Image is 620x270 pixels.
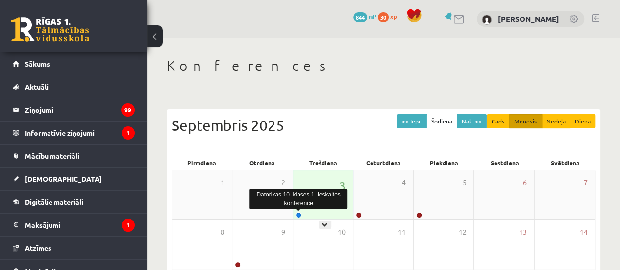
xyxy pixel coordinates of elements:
[11,17,89,42] a: Rīgas 1. Tālmācības vidusskola
[353,12,376,20] a: 844 mP
[474,156,535,170] div: Sestdiena
[249,189,347,209] div: Datorikas 10. klases 1. ieskaites konference
[172,156,232,170] div: Pirmdiena
[13,214,135,236] a: Maksājumi1
[457,114,487,128] button: Nāk. >>
[167,57,600,74] h1: Konferences
[339,177,346,194] span: 3
[281,177,285,188] span: 2
[13,122,135,144] a: Informatīvie ziņojumi1
[281,227,285,238] span: 9
[498,14,559,24] a: [PERSON_NAME]
[121,103,135,117] i: 99
[122,219,135,232] i: 1
[13,75,135,98] a: Aktuāli
[378,12,389,22] span: 30
[25,82,49,91] span: Aktuāli
[402,177,406,188] span: 4
[397,114,427,128] button: << Iepr.
[172,114,595,136] div: Septembris 2025
[584,177,588,188] span: 7
[13,168,135,190] a: [DEMOGRAPHIC_DATA]
[221,227,224,238] span: 8
[519,227,527,238] span: 13
[25,244,51,252] span: Atzīmes
[25,59,50,68] span: Sākums
[338,227,346,238] span: 10
[458,227,466,238] span: 12
[25,151,79,160] span: Mācību materiāli
[25,174,102,183] span: [DEMOGRAPHIC_DATA]
[570,114,595,128] button: Diena
[232,156,293,170] div: Otrdiena
[13,237,135,259] a: Atzīmes
[221,177,224,188] span: 1
[378,12,401,20] a: 30 xp
[462,177,466,188] span: 5
[426,114,457,128] button: Šodiena
[509,114,542,128] button: Mēnesis
[25,122,135,144] legend: Informatīvie ziņojumi
[482,15,492,25] img: Roberta Pivovara
[25,197,83,206] span: Digitālie materiāli
[398,227,406,238] span: 11
[25,214,135,236] legend: Maksājumi
[535,156,595,170] div: Svētdiena
[353,12,367,22] span: 844
[293,156,353,170] div: Trešdiena
[542,114,570,128] button: Nedēļa
[13,145,135,167] a: Mācību materiāli
[25,98,135,121] legend: Ziņojumi
[13,98,135,121] a: Ziņojumi99
[487,114,510,128] button: Gads
[13,52,135,75] a: Sākums
[523,177,527,188] span: 6
[353,156,414,170] div: Ceturtdiena
[414,156,474,170] div: Piekdiena
[369,12,376,20] span: mP
[390,12,397,20] span: xp
[580,227,588,238] span: 14
[13,191,135,213] a: Digitālie materiāli
[122,126,135,140] i: 1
